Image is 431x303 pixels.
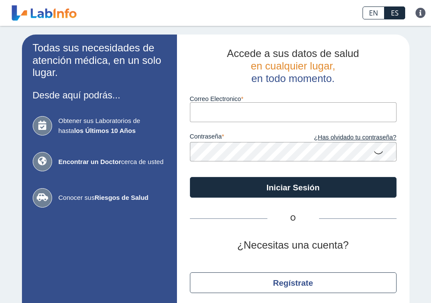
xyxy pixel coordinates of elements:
[267,213,319,224] span: O
[190,177,397,198] button: Iniciar Sesión
[251,60,335,72] span: en cualquier lugar,
[363,6,384,19] a: EN
[190,133,293,142] label: contraseña
[59,158,121,165] b: Encontrar un Doctor
[354,269,422,294] iframe: Help widget launcher
[190,272,397,293] button: Regístrate
[95,194,149,201] b: Riesgos de Salud
[384,6,405,19] a: ES
[33,90,166,101] h3: Desde aquí podrás...
[59,157,166,167] span: cerca de usted
[251,73,335,84] span: en todo momento.
[190,95,397,102] label: Correo Electronico
[293,133,397,142] a: ¿Has olvidado tu contraseña?
[59,193,166,203] span: Conocer sus
[59,116,166,136] span: Obtener sus Laboratorios de hasta
[74,127,136,134] b: los Últimos 10 Años
[33,42,166,79] h2: Todas sus necesidades de atención médica, en un solo lugar.
[190,239,397,252] h2: ¿Necesitas una cuenta?
[227,47,359,59] span: Accede a sus datos de salud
